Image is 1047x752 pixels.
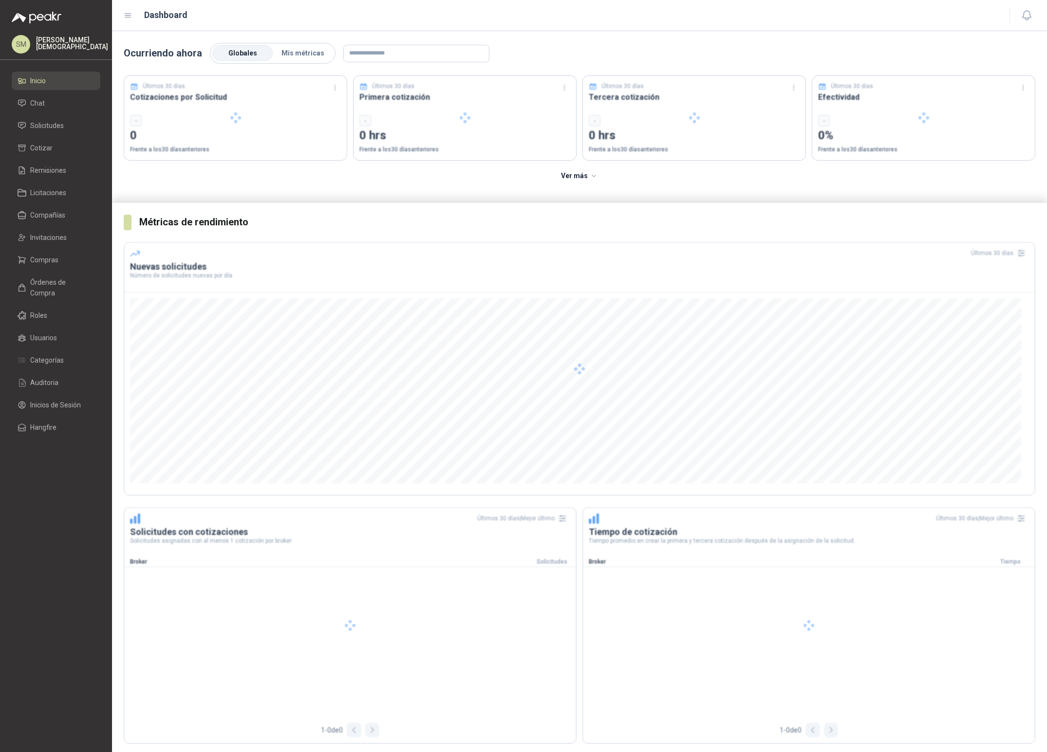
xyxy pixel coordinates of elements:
[30,332,57,343] span: Usuarios
[12,418,100,437] a: Hangfire
[12,183,100,202] a: Licitaciones
[12,35,30,54] div: SM
[30,75,46,86] span: Inicio
[12,139,100,157] a: Cotizar
[30,120,64,131] span: Solicitudes
[30,422,56,433] span: Hangfire
[12,161,100,180] a: Remisiones
[556,166,604,186] button: Ver más
[12,94,100,112] a: Chat
[30,377,58,388] span: Auditoria
[12,206,100,224] a: Compañías
[30,255,58,265] span: Compras
[30,232,67,243] span: Invitaciones
[12,329,100,347] a: Usuarios
[12,373,100,392] a: Auditoria
[30,165,66,176] span: Remisiones
[36,37,108,50] p: [PERSON_NAME] [DEMOGRAPHIC_DATA]
[12,396,100,414] a: Inicios de Sesión
[30,98,45,109] span: Chat
[281,49,324,57] span: Mis métricas
[228,49,257,57] span: Globales
[30,143,53,153] span: Cotizar
[30,400,81,410] span: Inicios de Sesión
[12,251,100,269] a: Compras
[12,351,100,369] a: Categorías
[12,306,100,325] a: Roles
[30,210,65,220] span: Compañías
[30,310,47,321] span: Roles
[30,355,64,366] span: Categorías
[144,8,187,22] h1: Dashboard
[139,215,1035,230] h3: Métricas de rendimiento
[30,277,91,298] span: Órdenes de Compra
[12,72,100,90] a: Inicio
[12,273,100,302] a: Órdenes de Compra
[12,12,61,23] img: Logo peakr
[30,187,66,198] span: Licitaciones
[12,116,100,135] a: Solicitudes
[124,46,202,61] p: Ocurriendo ahora
[12,228,100,247] a: Invitaciones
